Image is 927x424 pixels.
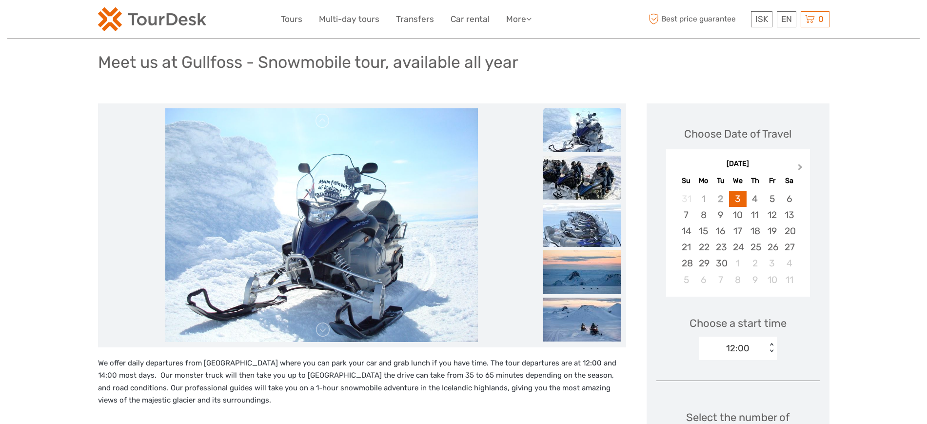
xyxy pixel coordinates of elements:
[764,239,781,255] div: Choose Friday, September 26th, 2025
[112,15,124,27] button: Open LiveChat chat widget
[781,207,798,223] div: Choose Saturday, September 13th, 2025
[712,223,729,239] div: Choose Tuesday, September 16th, 2025
[764,223,781,239] div: Choose Friday, September 19th, 2025
[729,272,746,288] div: Choose Wednesday, October 8th, 2025
[747,272,764,288] div: Choose Thursday, October 9th, 2025
[695,239,712,255] div: Choose Monday, September 22nd, 2025
[543,250,621,294] img: 159892f02703465eb6f1aca5f83bbc69_slider_thumbnail.jpg
[712,207,729,223] div: Choose Tuesday, September 9th, 2025
[712,255,729,271] div: Choose Tuesday, September 30th, 2025
[543,298,621,342] img: c2e20eff45dc4971b2cb68c02d4f1ced_slider_thumbnail.jpg
[506,12,532,26] a: More
[729,174,746,187] div: We
[98,52,518,72] h1: Meet us at Gullfoss - Snowmobile tour, available all year
[729,223,746,239] div: Choose Wednesday, September 17th, 2025
[695,255,712,271] div: Choose Monday, September 29th, 2025
[747,223,764,239] div: Choose Thursday, September 18th, 2025
[781,239,798,255] div: Choose Saturday, September 27th, 2025
[764,191,781,207] div: Choose Friday, September 5th, 2025
[690,316,787,331] span: Choose a start time
[764,174,781,187] div: Fr
[543,108,621,152] img: 7d6b9966894244558e48eadc88c6cf4e_slider_thumbnail.jpg
[712,239,729,255] div: Choose Tuesday, September 23rd, 2025
[729,239,746,255] div: Choose Wednesday, September 24th, 2025
[712,191,729,207] div: Not available Tuesday, September 2nd, 2025
[747,174,764,187] div: Th
[98,7,206,31] img: 120-15d4194f-c635-41b9-a512-a3cb382bfb57_logo_small.png
[768,343,776,353] div: < >
[747,239,764,255] div: Choose Thursday, September 25th, 2025
[729,191,746,207] div: Choose Wednesday, September 3rd, 2025
[319,12,379,26] a: Multi-day tours
[14,17,110,25] p: We're away right now. Please check back later!
[666,159,810,169] div: [DATE]
[678,174,695,187] div: Su
[712,272,729,288] div: Choose Tuesday, October 7th, 2025
[764,207,781,223] div: Choose Friday, September 12th, 2025
[396,12,434,26] a: Transfers
[755,14,768,24] span: ISK
[781,223,798,239] div: Choose Saturday, September 20th, 2025
[647,11,749,27] span: Best price guarantee
[695,174,712,187] div: Mo
[793,162,809,177] button: Next Month
[764,272,781,288] div: Choose Friday, October 10th, 2025
[543,203,621,247] img: a662909e57874bb8a24ac8d14b57afe6_slider_thumbnail.jpg
[726,342,749,355] div: 12:00
[781,191,798,207] div: Choose Saturday, September 6th, 2025
[98,357,626,407] p: We offer daily departures from [GEOGRAPHIC_DATA] where you can park your car and grab lunch if yo...
[678,191,695,207] div: Not available Sunday, August 31st, 2025
[747,207,764,223] div: Choose Thursday, September 11th, 2025
[678,223,695,239] div: Choose Sunday, September 14th, 2025
[678,255,695,271] div: Choose Sunday, September 28th, 2025
[281,12,302,26] a: Tours
[678,272,695,288] div: Choose Sunday, October 5th, 2025
[747,191,764,207] div: Choose Thursday, September 4th, 2025
[729,255,746,271] div: Choose Wednesday, October 1st, 2025
[817,14,825,24] span: 0
[669,191,807,288] div: month 2025-09
[543,156,621,200] img: d1103596fe434076894fede8ef681890_slider_thumbnail.jpg
[678,239,695,255] div: Choose Sunday, September 21st, 2025
[781,255,798,271] div: Choose Saturday, October 4th, 2025
[781,272,798,288] div: Choose Saturday, October 11th, 2025
[781,174,798,187] div: Sa
[678,207,695,223] div: Choose Sunday, September 7th, 2025
[747,255,764,271] div: Choose Thursday, October 2nd, 2025
[451,12,490,26] a: Car rental
[695,272,712,288] div: Choose Monday, October 6th, 2025
[729,207,746,223] div: Choose Wednesday, September 10th, 2025
[684,126,791,141] div: Choose Date of Travel
[695,223,712,239] div: Choose Monday, September 15th, 2025
[695,207,712,223] div: Choose Monday, September 8th, 2025
[777,11,796,27] div: EN
[712,174,729,187] div: Tu
[165,108,477,343] img: 7d6b9966894244558e48eadc88c6cf4e_main_slider.jpg
[695,191,712,207] div: Not available Monday, September 1st, 2025
[764,255,781,271] div: Choose Friday, October 3rd, 2025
